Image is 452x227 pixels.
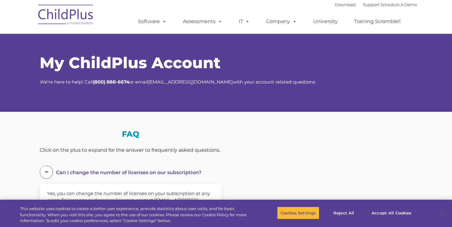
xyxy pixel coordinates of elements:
h3: FAQ [40,130,221,138]
button: Reject All [325,206,363,219]
a: IT [232,15,256,28]
a: Schedule A Demo [381,2,417,7]
a: Support [363,2,379,7]
font: | [335,2,417,7]
span: We’re here to help! Call or email with your account related questions. [40,79,316,85]
div: Click on the plus to expand for the answer to frequently asked questions. [40,146,221,155]
button: Accept All Cookies [368,206,415,219]
a: Assessments [177,15,228,28]
span: Can I change the number of licenses on our subscription? [56,170,201,175]
a: [EMAIL_ADDRESS][DOMAIN_NAME] [148,79,233,85]
a: Company [260,15,303,28]
a: University [307,15,344,28]
strong: ( [93,79,95,85]
img: ChildPlus by Procare Solutions [35,0,97,31]
a: Training Scramble!! [348,15,407,28]
button: Close [435,206,449,220]
a: Software [132,15,173,28]
strong: 800) 888-6674 [95,79,129,85]
a: Download [335,2,356,7]
button: Cookies Settings [277,206,319,219]
div: This website uses cookies to create a better user experience, provide statistics about user visit... [20,206,248,224]
span: My ChildPlus Account [40,53,220,72]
